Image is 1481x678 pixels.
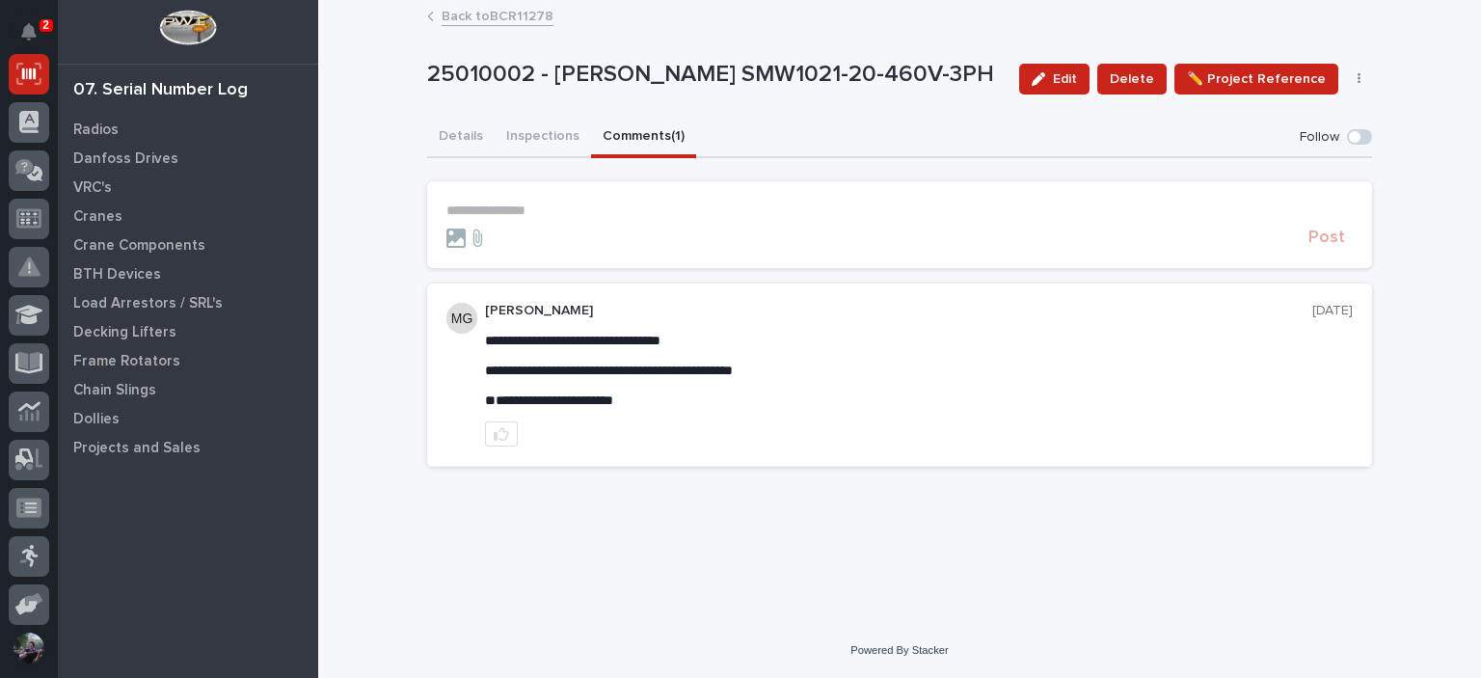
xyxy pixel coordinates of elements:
a: VRC's [58,173,318,202]
a: Crane Components [58,231,318,259]
button: like this post [485,421,518,447]
a: Decking Lifters [58,317,318,346]
a: Load Arrestors / SRL's [58,288,318,317]
button: ✏️ Project Reference [1174,64,1338,95]
a: Radios [58,115,318,144]
button: Edit [1019,64,1090,95]
p: Danfoss Drives [73,150,178,168]
button: Delete [1097,64,1167,95]
p: Dollies [73,411,120,428]
a: Frame Rotators [58,346,318,375]
p: Frame Rotators [73,353,180,370]
a: Back toBCR11278 [442,4,553,26]
a: BTH Devices [58,259,318,288]
p: Crane Components [73,237,205,255]
p: Projects and Sales [73,440,201,457]
div: 07. Serial Number Log [73,80,248,101]
div: Notifications2 [24,23,49,54]
a: Powered By Stacker [850,644,948,656]
span: Edit [1053,70,1077,88]
p: BTH Devices [73,266,161,284]
a: Danfoss Drives [58,144,318,173]
button: Inspections [495,118,591,158]
p: Follow [1300,129,1339,146]
p: Decking Lifters [73,324,176,341]
span: Delete [1110,68,1154,91]
p: [PERSON_NAME] [485,303,1312,319]
button: Post [1301,227,1353,249]
p: Radios [73,122,119,139]
a: Chain Slings [58,375,318,404]
img: Workspace Logo [159,10,216,45]
button: Notifications [9,12,49,52]
a: Dollies [58,404,318,433]
button: Comments (1) [591,118,696,158]
p: Cranes [73,208,122,226]
button: Details [427,118,495,158]
p: Load Arrestors / SRL's [73,295,223,312]
p: VRC's [73,179,112,197]
p: Chain Slings [73,382,156,399]
a: Cranes [58,202,318,231]
p: 25010002 - [PERSON_NAME] SMW1021-20-460V-3PH [427,61,1004,89]
p: [DATE] [1312,303,1353,319]
a: Projects and Sales [58,433,318,462]
span: ✏️ Project Reference [1187,68,1326,91]
p: 2 [42,18,49,32]
button: users-avatar [9,628,49,668]
span: Post [1308,227,1345,249]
